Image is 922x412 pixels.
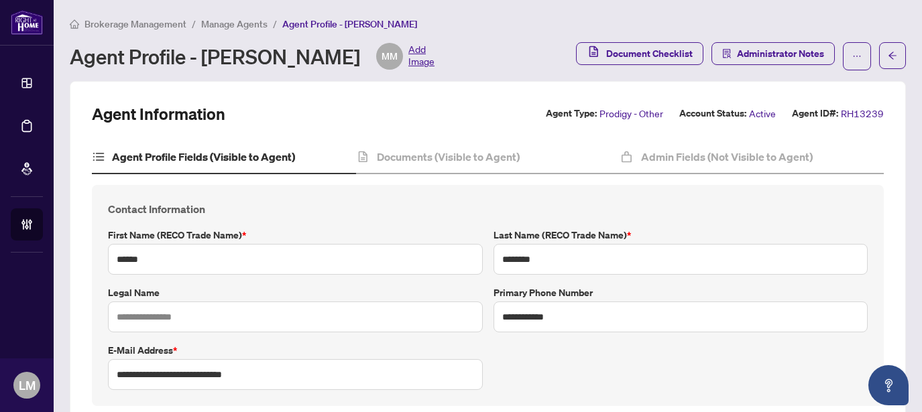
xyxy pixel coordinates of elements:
h4: Contact Information [108,201,868,217]
label: Legal Name [108,285,483,300]
span: ellipsis [852,52,862,61]
span: LM [19,376,36,395]
h4: Documents (Visible to Agent) [377,149,520,165]
span: arrow-left [888,51,897,60]
span: Document Checklist [606,43,693,64]
img: logo [11,10,43,35]
label: Account Status: [679,106,746,121]
span: home [70,19,79,29]
button: Administrator Notes [711,42,835,65]
span: Brokerage Management [84,18,186,30]
label: First Name (RECO Trade Name) [108,228,483,243]
li: / [273,16,277,31]
h4: Agent Profile Fields (Visible to Agent) [112,149,295,165]
label: Agent Type: [546,106,597,121]
div: Agent Profile - [PERSON_NAME] [70,43,435,70]
span: Agent Profile - [PERSON_NAME] [282,18,417,30]
label: E-mail Address [108,343,483,358]
li: / [192,16,196,31]
label: Primary Phone Number [494,285,868,300]
h2: Agent Information [92,103,225,125]
button: Open asap [868,365,909,405]
span: Prodigy - Other [599,106,663,121]
span: solution [722,49,732,58]
span: Administrator Notes [737,43,824,64]
span: Active [749,106,776,121]
span: Add Image [408,43,435,70]
span: Manage Agents [201,18,268,30]
h4: Admin Fields (Not Visible to Agent) [641,149,813,165]
label: Agent ID#: [792,106,838,121]
span: MM [382,49,398,64]
label: Last Name (RECO Trade Name) [494,228,868,243]
span: RH13239 [841,106,884,121]
button: Document Checklist [576,42,703,65]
